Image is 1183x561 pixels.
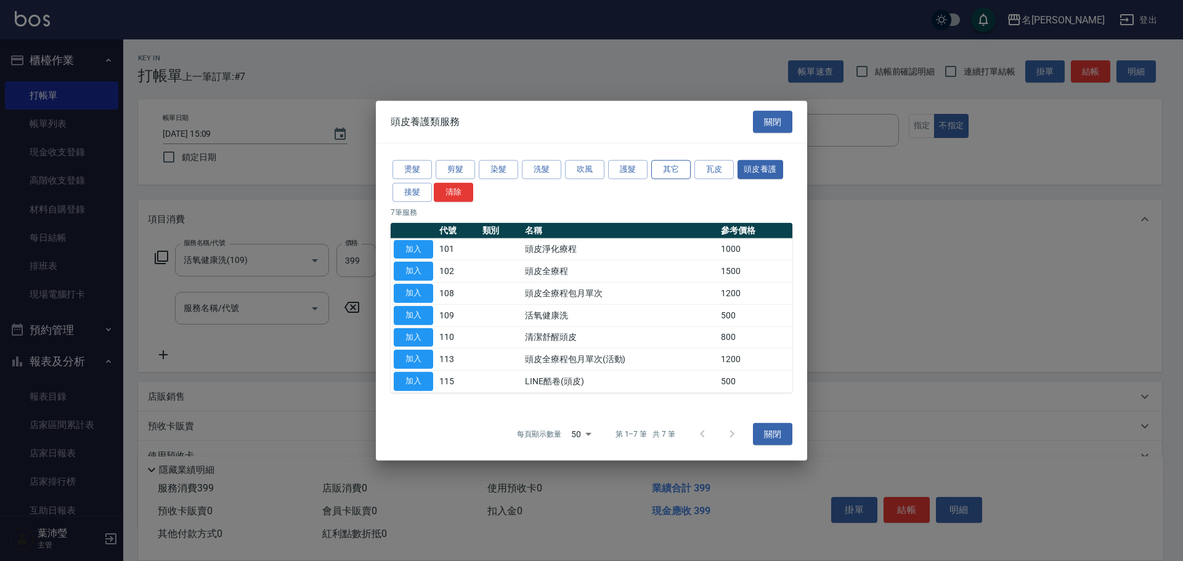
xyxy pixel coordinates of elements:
[394,350,433,369] button: 加入
[394,328,433,347] button: 加入
[391,116,460,128] span: 頭皮養護類服務
[753,422,792,445] button: 關閉
[436,282,479,304] td: 108
[436,349,479,371] td: 113
[694,160,734,179] button: 瓦皮
[522,370,718,392] td: LINE酷卷(頭皮)
[436,160,475,179] button: 剪髮
[394,306,433,325] button: 加入
[522,282,718,304] td: 頭皮全療程包月單次
[718,304,792,326] td: 500
[436,326,479,349] td: 110
[738,160,783,179] button: 頭皮養護
[565,160,604,179] button: 吹風
[718,260,792,283] td: 1500
[392,183,432,202] button: 接髮
[522,326,718,349] td: 清潔舒醒頭皮
[718,326,792,349] td: 800
[718,222,792,238] th: 參考價格
[394,284,433,303] button: 加入
[566,418,596,451] div: 50
[616,429,675,440] p: 第 1–7 筆 共 7 筆
[651,160,691,179] button: 其它
[436,260,479,283] td: 102
[391,206,792,217] p: 7 筆服務
[522,238,718,260] td: 頭皮淨化療程
[522,349,718,371] td: 頭皮全療程包月單次(活動)
[718,349,792,371] td: 1200
[394,240,433,259] button: 加入
[718,282,792,304] td: 1200
[608,160,648,179] button: 護髮
[753,110,792,133] button: 關閉
[479,222,522,238] th: 類別
[436,304,479,326] td: 109
[517,429,561,440] p: 每頁顯示數量
[436,222,479,238] th: 代號
[392,160,432,179] button: 燙髮
[479,160,518,179] button: 染髮
[436,238,479,260] td: 101
[394,262,433,281] button: 加入
[522,260,718,283] td: 頭皮全療程
[522,160,561,179] button: 洗髮
[522,222,718,238] th: 名稱
[718,370,792,392] td: 500
[718,238,792,260] td: 1000
[394,372,433,391] button: 加入
[522,304,718,326] td: 活氧健康洗
[434,183,473,202] button: 清除
[436,370,479,392] td: 115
